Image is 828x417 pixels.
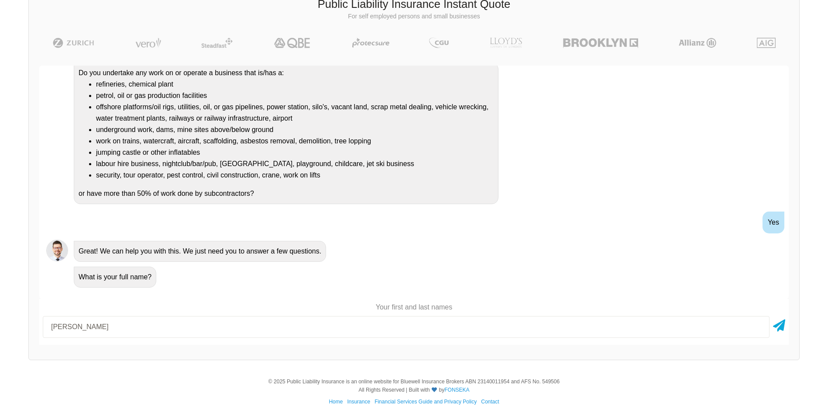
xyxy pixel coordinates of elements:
[269,38,316,48] img: QBE | Public Liability Insurance
[444,387,469,393] a: FONSEKA
[96,124,494,136] li: underground work, dams, mine sites above/below ground
[96,136,494,147] li: work on trains, watercraft, aircraft, scaffolding, asbestos removal, demolition, tree lopping
[74,63,498,204] div: Do you undertake any work on or operate a business that is/has a: or have more than 50% of work d...
[198,38,236,48] img: Steadfast | Public Liability Insurance
[39,302,789,312] p: Your first and last names
[96,101,494,124] li: offshore platforms/oil rigs, utilities, oil, or gas pipelines, power station, silo's, vacant land...
[74,241,326,262] div: Great! We can help you with this. We just need you to answer a few questions.
[46,240,68,261] img: Chatbot | PLI
[74,267,156,288] div: What is your full name?
[560,38,641,48] img: Brooklyn | Public Liability Insurance
[43,316,770,338] input: Your first and last names
[96,170,494,181] li: security, tour operator, pest control, civil construction, crane, work on lifts
[96,90,494,101] li: petrol, oil or gas production facilities
[763,212,784,233] div: Yes
[35,12,793,21] p: For self employed persons and small businesses
[49,38,98,48] img: Zurich | Public Liability Insurance
[131,38,165,48] img: Vero | Public Liability Insurance
[96,158,494,170] li: labour hire business, nightclub/bar/pub, [GEOGRAPHIC_DATA], playground, childcare, jet ski business
[374,399,477,405] a: Financial Services Guide and Privacy Policy
[426,38,452,48] img: CGU | Public Liability Insurance
[329,399,343,405] a: Home
[347,399,370,405] a: Insurance
[349,38,393,48] img: Protecsure | Public Liability Insurance
[96,147,494,158] li: jumping castle or other inflatables
[674,38,721,48] img: Allianz | Public Liability Insurance
[96,79,494,90] li: refineries, chemical plant
[485,38,527,48] img: LLOYD's | Public Liability Insurance
[753,38,779,48] img: AIG | Public Liability Insurance
[481,399,499,405] a: Contact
